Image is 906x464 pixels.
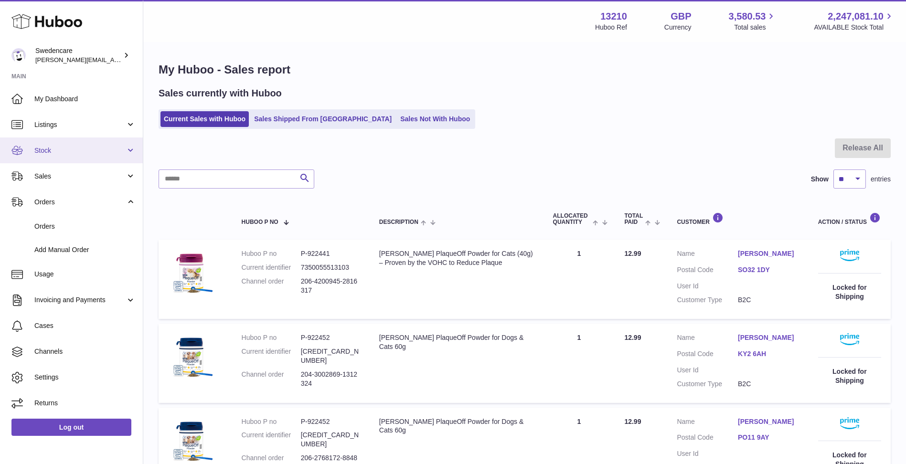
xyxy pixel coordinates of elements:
dt: User Id [677,449,738,458]
dt: Postal Code [677,265,738,277]
img: primelogo.png [840,249,859,261]
a: PO11 9AY [738,433,799,442]
div: Action / Status [818,212,881,225]
div: Customer [677,212,799,225]
a: [PERSON_NAME] [738,333,799,342]
div: Locked for Shipping [818,283,881,301]
a: Current Sales with Huboo [160,111,249,127]
span: Huboo P no [242,219,278,225]
dd: P-922452 [301,417,360,426]
dt: User Id [677,282,738,291]
a: [PERSON_NAME] [738,417,799,426]
span: AVAILABLE Stock Total [814,23,895,32]
dt: Huboo P no [242,417,301,426]
span: Total paid [624,213,643,225]
span: Channels [34,347,136,356]
label: Show [811,175,829,184]
div: Locked for Shipping [818,367,881,385]
h2: Sales currently with Huboo [159,87,282,100]
dt: User Id [677,366,738,375]
img: primelogo.png [840,417,859,429]
div: Currency [664,23,692,32]
span: Orders [34,198,126,207]
div: [PERSON_NAME] PlaqueOff Powder for Cats (40g) – Proven by the VOHC to Reduce Plaque [379,249,534,267]
a: Log out [11,419,131,436]
dt: Current identifier [242,431,301,449]
a: KY2 6AH [738,349,799,359]
dt: Channel order [242,370,301,388]
dt: Current identifier [242,347,301,365]
dd: 206-4200945-2816317 [301,277,360,295]
td: 1 [544,324,615,403]
a: Sales Not With Huboo [397,111,473,127]
dt: Postal Code [677,433,738,444]
div: Swedencare [35,46,121,64]
dd: B2C [738,295,799,305]
a: [PERSON_NAME] [738,249,799,258]
span: 3,580.53 [729,10,766,23]
td: 1 [544,240,615,319]
a: 2,247,081.10 AVAILABLE Stock Total [814,10,895,32]
span: Description [379,219,418,225]
dt: Name [677,417,738,429]
span: Orders [34,222,136,231]
dd: P-922441 [301,249,360,258]
img: daniel.corbridge@swedencare.co.uk [11,48,26,63]
dt: Customer Type [677,295,738,305]
span: Invoicing and Payments [34,295,126,305]
dt: Name [677,333,738,345]
strong: 13210 [600,10,627,23]
span: Sales [34,172,126,181]
dt: Customer Type [677,380,738,389]
span: Add Manual Order [34,245,136,254]
a: Sales Shipped From [GEOGRAPHIC_DATA] [251,111,395,127]
span: [PERSON_NAME][EMAIL_ADDRESS][PERSON_NAME][DOMAIN_NAME] [35,56,243,63]
span: Listings [34,120,126,129]
dt: Current identifier [242,263,301,272]
img: primelogo.png [840,333,859,345]
dt: Channel order [242,277,301,295]
span: Usage [34,270,136,279]
h1: My Huboo - Sales report [159,62,891,77]
dd: P-922452 [301,333,360,342]
span: 12.99 [624,334,641,341]
dd: 7350055513103 [301,263,360,272]
span: entries [871,175,891,184]
dd: 204-3002869-1312324 [301,370,360,388]
span: My Dashboard [34,95,136,104]
dt: Huboo P no [242,249,301,258]
dt: Huboo P no [242,333,301,342]
div: [PERSON_NAME] PlaqueOff Powder for Dogs & Cats 60g [379,333,534,351]
span: ALLOCATED Quantity [553,213,590,225]
img: $_57.JPG [168,333,216,381]
span: 2,247,081.10 [828,10,884,23]
div: [PERSON_NAME] PlaqueOff Powder for Dogs & Cats 60g [379,417,534,435]
a: SO32 1DY [738,265,799,274]
span: Settings [34,373,136,382]
span: 12.99 [624,418,641,425]
dt: Name [677,249,738,261]
span: Stock [34,146,126,155]
img: $_57.PNG [168,249,216,297]
strong: GBP [671,10,691,23]
div: Huboo Ref [595,23,627,32]
dt: Postal Code [677,349,738,361]
dd: [CREDIT_CARD_NUMBER] [301,431,360,449]
a: 3,580.53 Total sales [729,10,777,32]
span: Returns [34,399,136,408]
span: Cases [34,321,136,330]
dd: [CREDIT_CARD_NUMBER] [301,347,360,365]
span: Total sales [734,23,777,32]
span: 12.99 [624,250,641,257]
dd: B2C [738,380,799,389]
